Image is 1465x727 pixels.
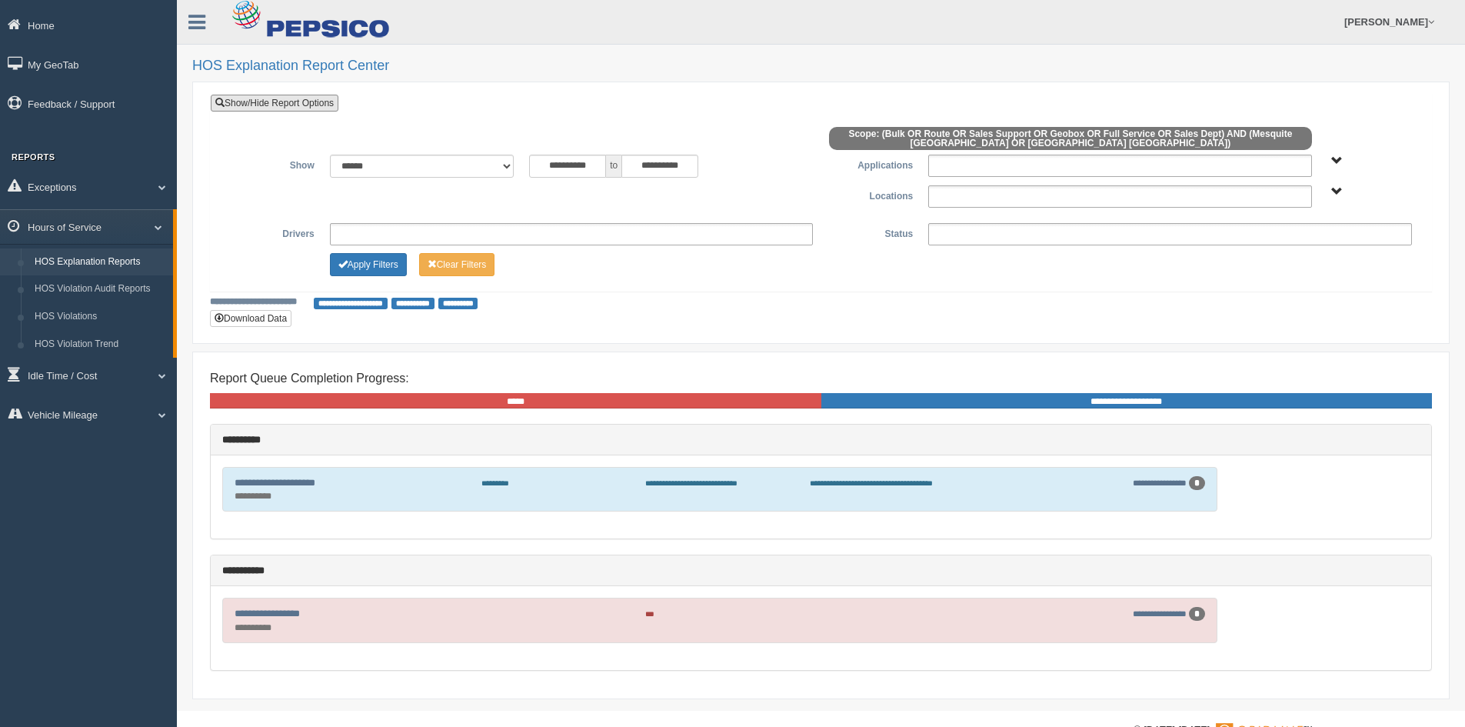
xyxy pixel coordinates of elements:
[192,58,1450,74] h2: HOS Explanation Report Center
[222,223,322,242] label: Drivers
[210,372,1432,385] h4: Report Queue Completion Progress:
[330,253,407,276] button: Change Filter Options
[821,155,921,173] label: Applications
[28,248,173,276] a: HOS Explanation Reports
[210,310,291,327] button: Download Data
[28,303,173,331] a: HOS Violations
[28,331,173,358] a: HOS Violation Trend
[28,275,173,303] a: HOS Violation Audit Reports
[419,253,495,276] button: Change Filter Options
[211,95,338,112] a: Show/Hide Report Options
[821,185,921,204] label: Locations
[821,223,921,242] label: Status
[222,155,322,173] label: Show
[606,155,621,178] span: to
[829,127,1313,150] span: Scope: (Bulk OR Route OR Sales Support OR Geobox OR Full Service OR Sales Dept) AND (Mesquite [GE...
